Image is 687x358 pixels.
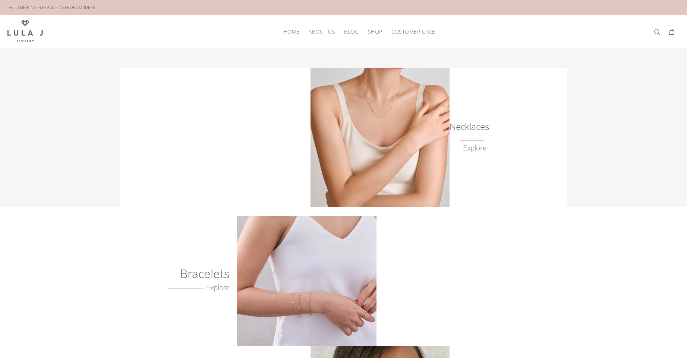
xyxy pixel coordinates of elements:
[344,29,359,34] span: BLOG
[311,68,450,207] img: Lula J Gold Necklaces Collection
[449,123,486,130] h6: Necklaces
[340,26,363,37] a: BLOG
[463,144,486,152] a: Explore
[284,29,300,34] span: HOME
[363,26,387,37] a: SHOP
[237,216,376,346] img: Crafted Gold Bracelets from Lula J Jewelry
[391,29,435,34] span: CUSTOMER CARE
[145,270,230,277] h6: Bracelets
[279,26,304,37] a: HOME
[309,29,335,34] span: ABOUT US
[168,283,230,292] a: Explore
[7,3,95,12] div: FREE SHIPPING FOR ALL SINGAPORE ORDERS
[304,26,340,37] a: ABOUT US
[387,26,435,37] a: CUSTOMER CARE
[368,29,382,34] span: SHOP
